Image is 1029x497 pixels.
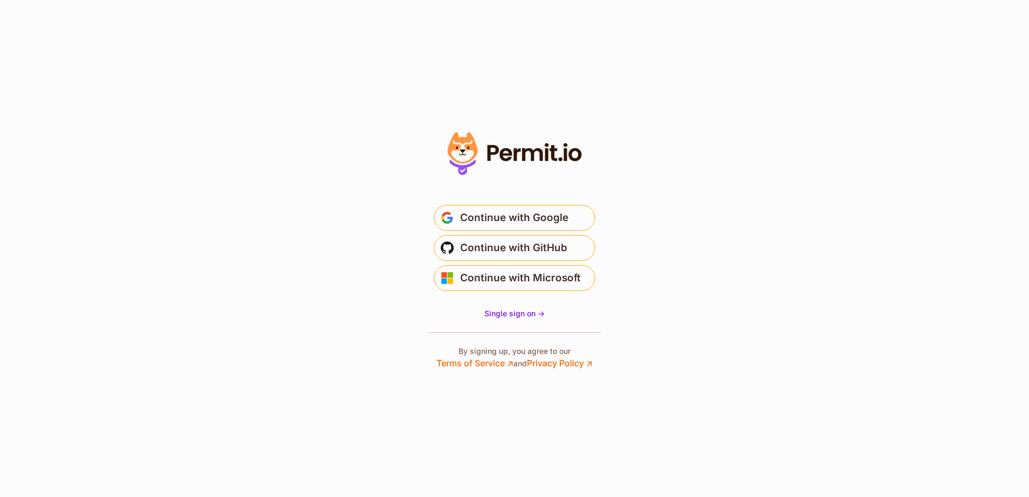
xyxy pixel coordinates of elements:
button: Continue with Microsoft [434,265,595,291]
span: Single sign on -> [484,309,545,318]
a: Privacy Policy ↗ [527,358,593,368]
p: By signing up, you agree to our and [436,346,593,370]
span: Continue with Microsoft [460,269,581,287]
button: Continue with GitHub [434,235,595,261]
a: Terms of Service ↗ [436,358,513,368]
span: Continue with Google [460,209,568,226]
span: Continue with GitHub [460,239,567,257]
button: Continue with Google [434,205,595,231]
a: Single sign on -> [484,308,545,319]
